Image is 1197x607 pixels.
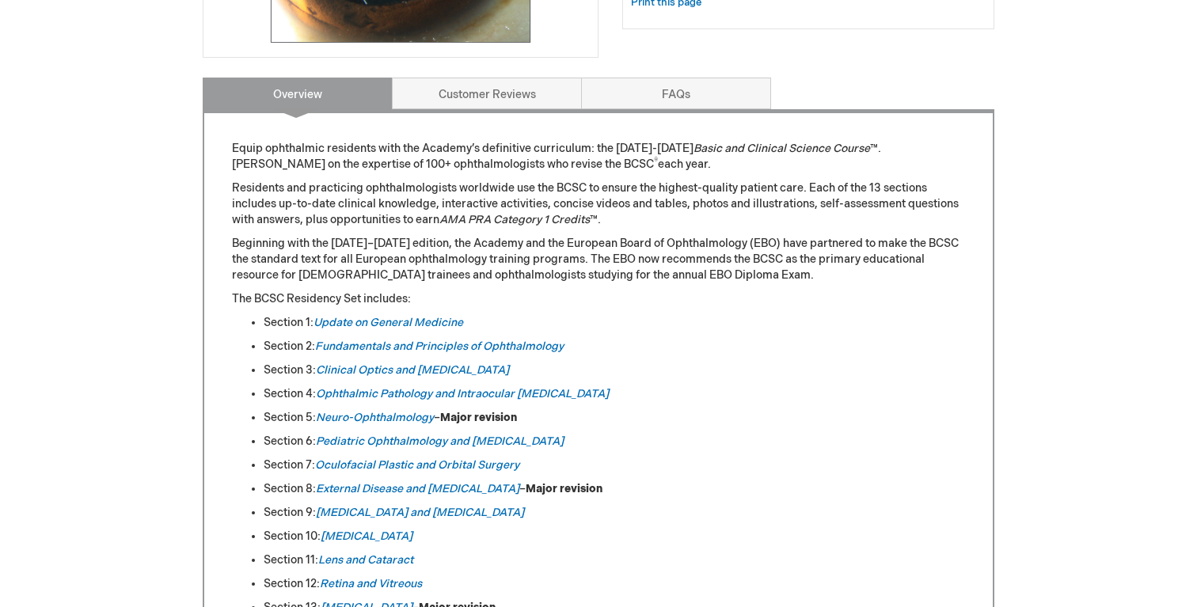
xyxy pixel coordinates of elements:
[318,553,413,567] a: Lens and Cataract
[316,506,524,519] a: [MEDICAL_DATA] and [MEDICAL_DATA]
[581,78,771,109] a: FAQs
[439,213,590,226] em: AMA PRA Category 1 Credits
[315,340,564,353] a: Fundamentals and Principles of Ophthalmology
[693,142,870,155] em: Basic and Clinical Science Course
[320,577,422,590] a: Retina and Vitreous
[440,411,517,424] strong: Major revision
[264,434,965,450] li: Section 6:
[526,482,602,495] strong: Major revision
[321,529,412,543] a: [MEDICAL_DATA]
[264,552,965,568] li: Section 11:
[232,141,965,173] p: Equip ophthalmic residents with the Academy’s definitive curriculum: the [DATE]-[DATE] ™. [PERSON...
[264,362,965,378] li: Section 3:
[316,387,609,400] a: Ophthalmic Pathology and Intraocular [MEDICAL_DATA]
[264,315,965,331] li: Section 1:
[232,180,965,228] p: Residents and practicing ophthalmologists worldwide use the BCSC to ensure the highest-quality pa...
[316,363,509,377] a: Clinical Optics and [MEDICAL_DATA]
[264,339,965,355] li: Section 2:
[264,529,965,544] li: Section 10:
[264,457,965,473] li: Section 7:
[264,386,965,402] li: Section 4:
[316,411,434,424] a: Neuro-Ophthalmology
[316,482,519,495] a: External Disease and [MEDICAL_DATA]
[392,78,582,109] a: Customer Reviews
[264,410,965,426] li: Section 5: –
[264,576,965,592] li: Section 12:
[232,236,965,283] p: Beginning with the [DATE]–[DATE] edition, the Academy and the European Board of Ophthalmology (EB...
[203,78,393,109] a: Overview
[654,157,658,166] sup: ®
[313,316,463,329] a: Update on General Medicine
[315,458,519,472] a: Oculofacial Plastic and Orbital Surgery
[264,481,965,497] li: Section 8: –
[316,434,564,448] a: Pediatric Ophthalmology and [MEDICAL_DATA]
[232,291,965,307] p: The BCSC Residency Set includes:
[264,505,965,521] li: Section 9:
